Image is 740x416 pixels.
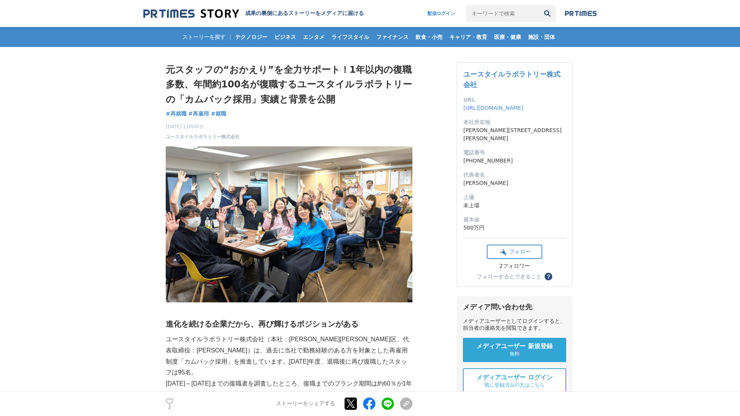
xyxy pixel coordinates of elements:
p: ストーリーをシェアする [276,401,335,408]
a: #再雇用 [188,110,209,118]
a: 飲食・小売 [412,27,446,47]
dt: 資本金 [463,216,566,224]
a: ライフスタイル [328,27,372,47]
input: キーワードで検索 [466,5,539,22]
a: 配信ログイン [420,5,463,22]
span: #再就職 [166,110,187,117]
span: [DATE] 11時00分 [166,123,240,130]
a: メディアユーザー ログイン 既に登録済みの方はこちら [463,368,566,394]
p: 2 [166,406,173,409]
a: エンタメ [300,27,328,47]
img: 成果の裏側にあるストーリーをメディアに届ける [143,8,239,19]
span: 飲食・小売 [412,34,446,40]
a: ビジネス [271,27,299,47]
button: 検索 [539,5,556,22]
a: キャリア・教育 [446,27,490,47]
span: メディアユーザー ログイン [476,374,553,382]
button: ？ [545,273,552,280]
dt: 電話番号 [463,149,566,157]
h2: 進化を続ける企業だから、再び輝けるポジションがある [166,318,412,330]
a: メディアユーザー 新規登録 無料 [463,338,566,362]
h1: 元スタッフの“おかえり”を全力サポート！1年以内の復職多数、年間約100名が復職するユースタイルラボラトリーの「カムバック採用」実績と背景を公開 [166,62,412,107]
p: [DATE]～[DATE]までの復職者を調査したところ、復職までのブランク期間は約60％が1年以内でした。 [166,378,412,401]
span: ライフスタイル [328,34,372,40]
a: 施設・団体 [525,27,558,47]
span: ビジネス [271,34,299,40]
div: フォローするとできること [477,274,542,279]
span: #再雇用 [188,110,209,117]
a: #再就職 [166,110,187,118]
dd: [PERSON_NAME] [463,179,566,187]
span: 医療・健康 [491,34,524,40]
a: テクノロジー [232,27,271,47]
a: #就職 [211,110,226,118]
a: ファイナンス [373,27,412,47]
span: ファイナンス [373,34,412,40]
dd: 500万円 [463,224,566,232]
span: テクノロジー [232,34,271,40]
div: メディア問い合わせ先 [463,302,566,312]
dt: 本社所在地 [463,118,566,126]
dd: [PHONE_NUMBER] [463,157,566,165]
img: thumbnail_5e65eb70-7254-11f0-ad75-a15d8acbbc29.jpg [166,146,412,302]
dd: [PERSON_NAME][STREET_ADDRESS][PERSON_NAME] [463,126,566,143]
a: 成果の裏側にあるストーリーをメディアに届ける 成果の裏側にあるストーリーをメディアに届ける [143,8,364,19]
a: 医療・健康 [491,27,524,47]
span: #就職 [211,110,226,117]
dt: URL [463,96,566,104]
span: ？ [546,274,551,279]
a: ユースタイルラボラトリー株式会社 [166,133,240,140]
h2: 成果の裏側にあるストーリーをメディアに届ける [245,10,364,17]
p: ユースタイルラボラトリー株式会社（本社：[PERSON_NAME][PERSON_NAME]区、代表取締役：[PERSON_NAME]）は、過去に当社で勤務経験のある方を対象とした再雇用制度「カ... [166,334,412,378]
button: フォロー [487,245,542,259]
div: 2フォロワー [487,263,542,270]
img: prtimes [565,10,597,17]
span: キャリア・教育 [446,34,490,40]
span: 既に登録済みの方はこちら [484,382,545,389]
dd: 未上場 [463,201,566,210]
span: メディアユーザー 新規登録 [476,342,553,351]
span: 施設・団体 [525,34,558,40]
dt: 上場 [463,193,566,201]
span: エンタメ [300,34,328,40]
a: [URL][DOMAIN_NAME] [463,105,523,111]
a: ユースタイルラボラトリー株式会社 [463,70,560,89]
dt: 代表者名 [463,171,566,179]
div: メディアユーザーとしてログインすると、担当者の連絡先を閲覧できます。 [463,318,566,332]
span: 無料 [510,351,520,357]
